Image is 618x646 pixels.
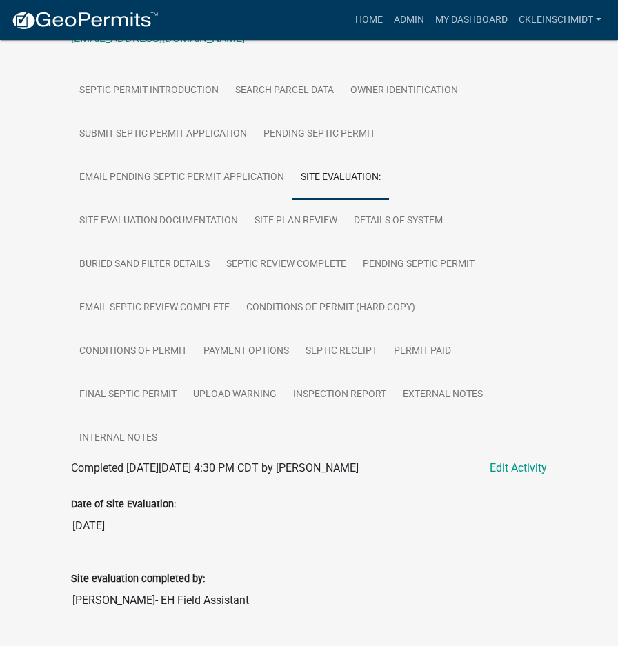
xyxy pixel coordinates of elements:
a: Septic Permit Introduction [71,69,227,113]
a: Site Evaluation: [292,156,389,200]
a: Search Parcel Data [227,69,342,113]
a: Email Septic Review Complete [71,286,238,330]
a: Edit Activity [490,460,547,476]
a: My Dashboard [430,7,513,33]
span: Completed [DATE][DATE] 4:30 PM CDT by [PERSON_NAME] [71,461,359,474]
a: Septic Receipt [297,330,386,374]
label: Date of Site Evaluation: [71,500,176,509]
a: ckleinschmidt [513,7,607,33]
a: Details of System [346,199,451,243]
a: Internal Notes [71,416,166,461]
a: Owner Identification [342,69,466,113]
a: Submit Septic Permit Application [71,112,255,157]
a: Payment Options [195,330,297,374]
a: Admin [388,7,430,33]
a: Inspection Report [285,373,395,417]
a: Pending Septic Permit [355,243,483,287]
label: Site evaluation completed by: [71,574,205,584]
a: Pending Septic Permit [255,112,383,157]
a: Home [350,7,388,33]
a: Conditions of Permit [71,330,195,374]
a: Conditions of Permit (hard copy) [238,286,423,330]
a: Site Plan Review [246,199,346,243]
a: External Notes [395,373,491,417]
a: Permit Paid [386,330,459,374]
a: Buried Sand Filter details [71,243,218,287]
a: Site Evaluation Documentation [71,199,246,243]
a: UPLOAD WARNING [185,373,285,417]
a: Final Septic Permit [71,373,185,417]
a: Email Pending Septic Permit Application [71,156,292,200]
a: Septic Review Complete [218,243,355,287]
